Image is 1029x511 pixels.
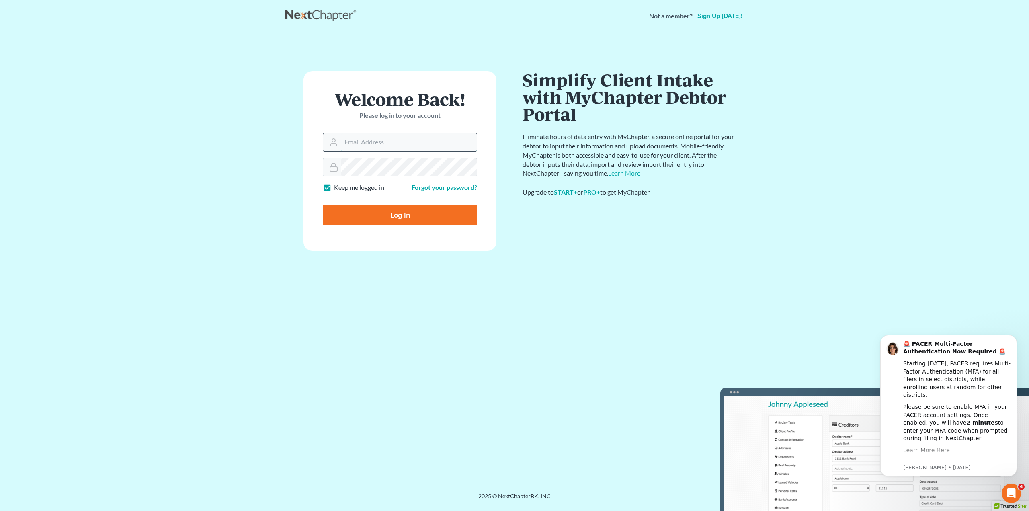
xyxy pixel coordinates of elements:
strong: Not a member? [649,12,693,21]
h1: Welcome Back! [323,90,477,108]
a: Sign up [DATE]! [696,13,744,19]
iframe: Intercom live chat [1002,484,1021,503]
input: Email Address [341,133,477,151]
p: Eliminate hours of data entry with MyChapter, a secure online portal for your debtor to input the... [523,132,736,178]
a: PRO+ [583,188,600,196]
span: 4 [1018,484,1025,490]
p: Please log in to your account [323,111,477,120]
label: Keep me logged in [334,183,384,192]
div: Upgrade to or to get MyChapter [523,188,736,197]
iframe: Intercom notifications message [868,323,1029,489]
a: START+ [554,188,577,196]
h1: Simplify Client Intake with MyChapter Debtor Portal [523,71,736,123]
keeper-lock: Open Keeper Popup [461,137,471,147]
div: 2025 © NextChapterBK, INC [285,492,744,507]
input: Log In [323,205,477,225]
a: Forgot your password? [412,183,477,191]
a: Learn More [608,169,640,177]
